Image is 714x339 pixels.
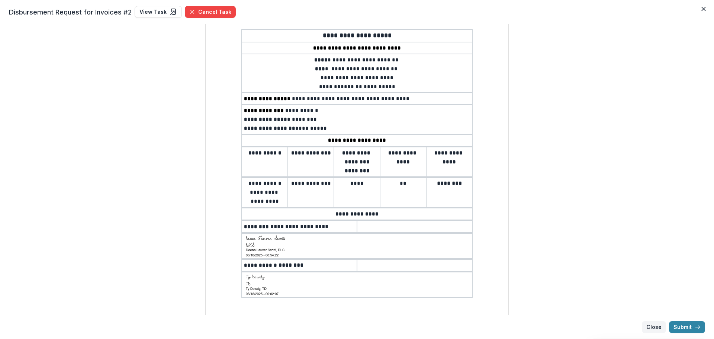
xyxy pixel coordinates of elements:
[698,3,710,15] button: Close
[642,321,666,333] button: Close
[135,6,182,18] a: View Task
[9,7,132,17] span: Disbursement Request for Invoices #2
[185,6,236,18] button: Cancel Task
[669,321,705,333] button: Submit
